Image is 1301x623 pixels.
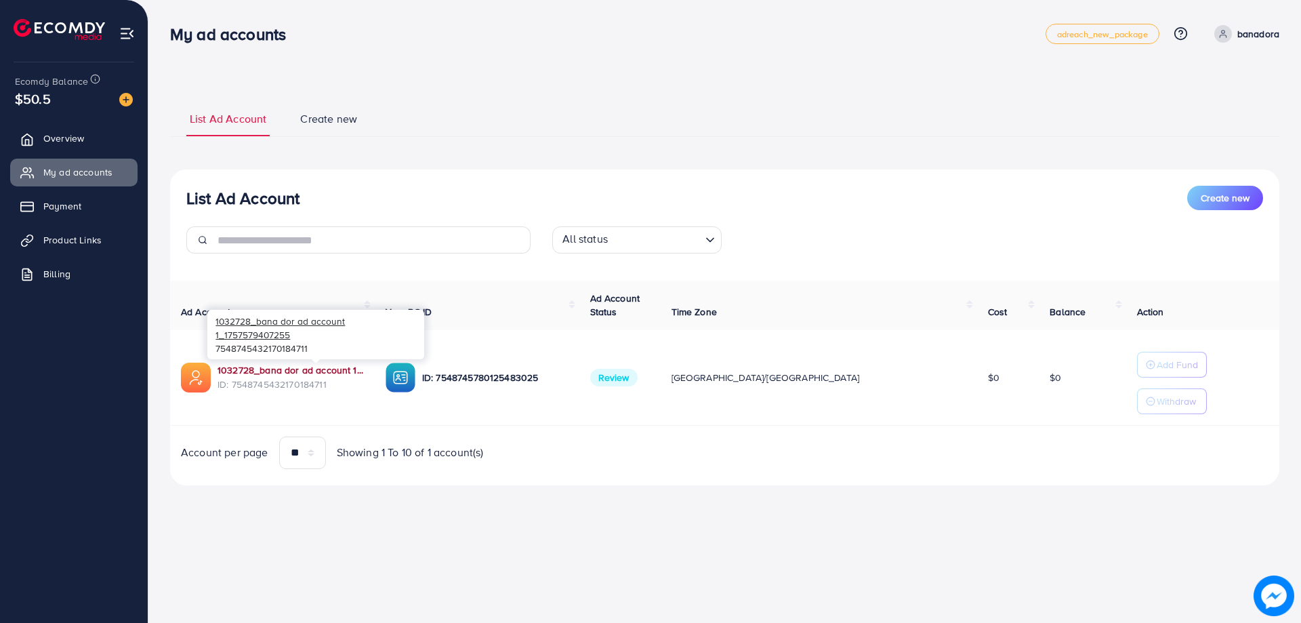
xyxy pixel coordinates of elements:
[1050,371,1061,384] span: $0
[43,233,102,247] span: Product Links
[988,305,1008,319] span: Cost
[612,229,700,250] input: Search for option
[1050,305,1086,319] span: Balance
[43,199,81,213] span: Payment
[218,363,364,377] a: 1032728_bana dor ad account 1_1757579407255
[119,26,135,41] img: menu
[15,89,51,108] span: $50.5
[1137,305,1164,319] span: Action
[1187,186,1263,210] button: Create new
[170,24,297,44] h3: My ad accounts
[672,305,717,319] span: Time Zone
[10,125,138,152] a: Overview
[422,369,569,386] p: ID: 7548745780125483025
[186,188,300,208] h3: List Ad Account
[1137,388,1207,414] button: Withdraw
[1237,26,1279,42] p: banadora
[1057,30,1148,39] span: adreach_new_package
[988,371,999,384] span: $0
[181,363,211,393] img: ic-ads-acc.e4c84228.svg
[590,369,638,386] span: Review
[300,111,357,127] span: Create new
[552,226,722,254] div: Search for option
[218,378,364,391] span: ID: 7548745432170184711
[181,305,231,319] span: Ad Account
[14,19,105,40] img: logo
[207,310,424,359] div: 7548745432170184711
[43,267,70,281] span: Billing
[10,260,138,287] a: Billing
[181,445,268,460] span: Account per page
[10,193,138,220] a: Payment
[215,315,345,341] span: 1032728_bana dor ad account 1_1757579407255
[560,228,611,250] span: All status
[119,93,133,106] img: image
[1209,25,1279,43] a: banadora
[10,226,138,254] a: Product Links
[190,111,266,127] span: List Ad Account
[1254,576,1294,616] img: image
[15,75,88,88] span: Ecomdy Balance
[672,371,860,384] span: [GEOGRAPHIC_DATA]/[GEOGRAPHIC_DATA]
[1137,352,1207,378] button: Add Fund
[10,159,138,186] a: My ad accounts
[1157,393,1196,409] p: Withdraw
[1046,24,1159,44] a: adreach_new_package
[43,165,112,179] span: My ad accounts
[386,363,415,393] img: ic-ba-acc.ded83a64.svg
[43,132,84,145] span: Overview
[337,445,484,460] span: Showing 1 To 10 of 1 account(s)
[590,292,640,319] span: Ad Account Status
[1201,191,1250,205] span: Create new
[1157,357,1198,373] p: Add Fund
